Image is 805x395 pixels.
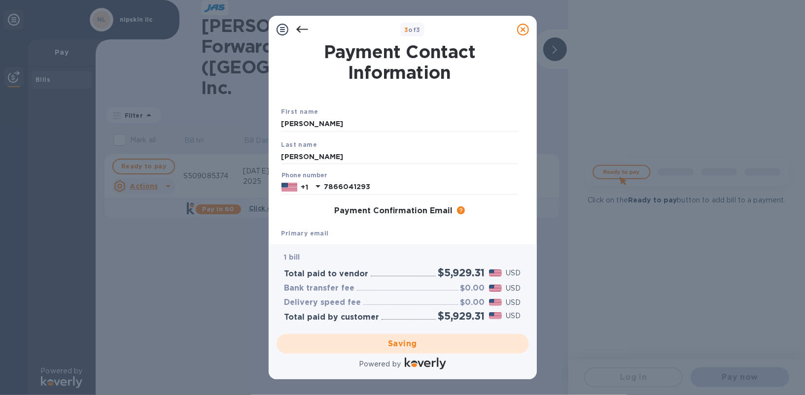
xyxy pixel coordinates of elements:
p: USD [506,297,521,308]
h2: $5,929.31 [438,266,485,279]
b: Primary email [281,230,329,237]
img: USD [489,312,502,319]
p: USD [506,311,521,321]
h3: Payment Confirmation Email [335,206,453,216]
span: 3 [404,26,408,33]
label: Phone number [281,173,327,179]
h3: $0.00 [460,298,485,307]
input: Enter your last name [281,149,518,164]
h3: Delivery speed fee [284,298,361,307]
h2: $5,929.31 [438,310,485,322]
b: 1 bill [284,253,300,261]
img: USD [489,285,502,292]
h3: Total paid to vendor [284,269,369,279]
p: USD [506,268,521,278]
h3: $0.00 [460,284,485,293]
input: Enter your first name [281,117,518,132]
input: Enter your phone number [324,180,518,195]
b: First name [281,108,318,115]
h3: Total paid by customer [284,313,380,322]
h1: Payment Contact Information [281,41,518,83]
img: USD [489,269,502,276]
p: +1 [301,182,308,192]
img: Logo [405,358,446,369]
h3: Bank transfer fee [284,284,355,293]
img: US [281,182,297,193]
p: Powered by [359,359,401,369]
b: Last name [281,141,317,148]
img: USD [489,299,502,306]
b: of 3 [404,26,420,33]
p: USD [506,283,521,294]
